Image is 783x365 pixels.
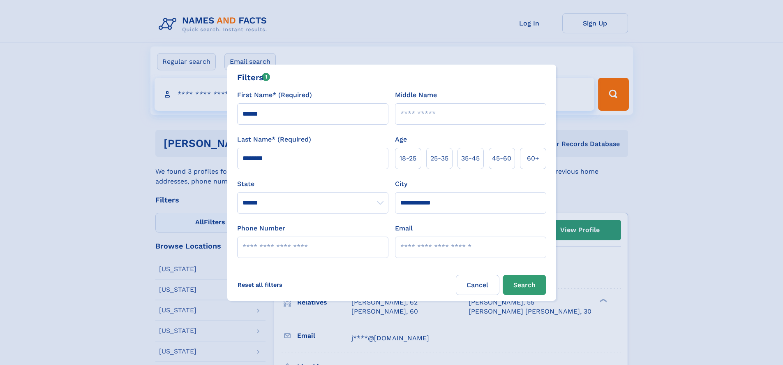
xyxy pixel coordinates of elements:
label: Middle Name [395,90,437,100]
label: Reset all filters [232,275,288,295]
label: First Name* (Required) [237,90,312,100]
label: Phone Number [237,223,285,233]
button: Search [503,275,546,295]
label: Email [395,223,413,233]
span: 45‑60 [492,153,511,163]
span: 25‑35 [430,153,448,163]
span: 35‑45 [461,153,480,163]
label: Age [395,135,407,144]
span: 18‑25 [400,153,416,163]
label: Cancel [456,275,499,295]
label: Last Name* (Required) [237,135,311,144]
label: City [395,179,407,189]
label: State [237,179,388,189]
span: 60+ [527,153,539,163]
div: Filters [237,71,270,84]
